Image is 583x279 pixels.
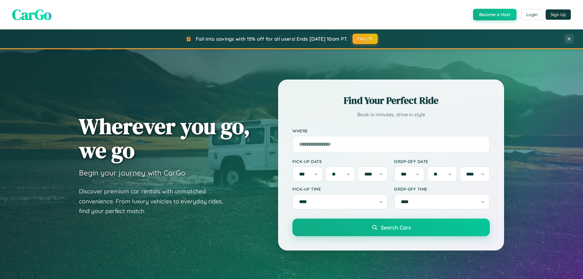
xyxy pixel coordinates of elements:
button: FALL15 [353,34,378,44]
p: Book in minutes, drive in style [292,110,490,119]
button: Search Cars [292,219,490,236]
h1: Wherever you go, we go [79,114,250,162]
button: Sign Up [546,9,571,20]
span: CarGo [12,5,52,25]
label: Drop-off Date [394,159,490,164]
label: Pick-up Date [292,159,388,164]
p: Discover premium car rentals with unmatched convenience. From luxury vehicles to everyday rides, ... [79,186,231,216]
h2: Find Your Perfect Ride [292,94,490,107]
label: Pick-up Time [292,186,388,192]
h3: Begin your journey with CarGo [79,168,186,177]
button: Become a Host [473,9,517,20]
button: Login [521,9,543,20]
label: Where [292,128,490,133]
span: Fall into savings with 15% off for all users! Ends [DATE] 10am PT. [196,36,348,42]
label: Drop-off Time [394,186,490,192]
span: Search Cars [381,224,411,231]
